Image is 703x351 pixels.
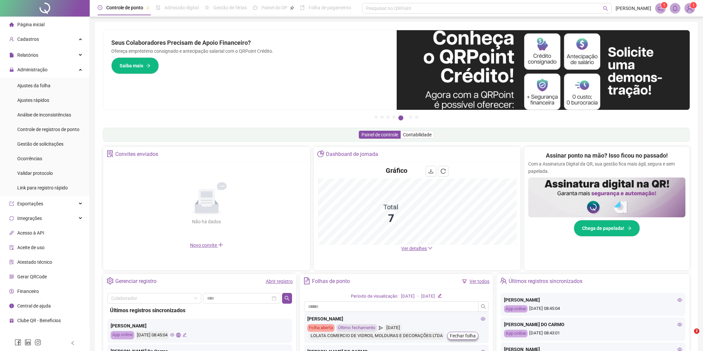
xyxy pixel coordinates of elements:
span: Ajustes da folha [17,83,50,88]
span: bell [672,5,678,11]
sup: 1 [661,2,667,9]
span: Integrações [17,216,42,221]
div: Não há dados [176,218,237,225]
div: [PERSON_NAME] DO CARMO [504,321,682,328]
span: Relatórios [17,52,38,58]
span: Gestão de férias [213,5,247,10]
div: Convites enviados [115,149,158,160]
h2: Seus Colaboradores Precisam de Apoio Financeiro? [111,38,389,47]
div: [DATE] [385,324,402,332]
span: Análise de inconsistências [17,112,71,117]
span: eye [677,298,682,302]
span: down [428,246,433,250]
button: Fechar folha [447,332,478,340]
p: Com a Assinatura Digital da QR, sua gestão fica mais ágil, segura e sem papelada. [528,160,685,175]
span: file [9,53,14,57]
span: sync [9,216,14,221]
span: Painel de controle [361,132,398,137]
button: 7 [415,115,418,119]
span: Ocorrências [17,156,42,161]
span: Saiba mais [120,62,143,69]
div: Gerenciar registro [115,276,156,287]
span: Fechar folha [450,332,476,339]
span: sun [205,5,209,10]
div: App online [504,305,528,313]
span: Folha de pagamento [309,5,351,10]
span: notification [657,5,663,11]
img: banner%2F11e687cd-1386-4cbd-b13b-7bd81425532d.png [397,30,690,110]
span: Ajustes rápidos [17,98,49,103]
span: Página inicial [17,22,45,27]
a: Ver detalhes down [401,246,433,251]
span: Clube QR - Beneficios [17,318,61,323]
span: arrow-right [146,63,151,68]
div: Dashboard de jornada [326,149,378,160]
button: 5 [398,115,403,120]
img: banner%2F02c71560-61a6-44d4-94b9-c8ab97240462.png [528,177,685,217]
div: - [417,293,419,300]
span: eye [677,322,682,327]
span: eye [481,316,485,321]
div: Folha aberta [307,324,335,332]
span: Atestado técnico [17,259,52,265]
span: search [284,296,290,301]
div: Folhas de ponto [312,276,350,287]
span: Ver detalhes [401,246,427,251]
span: Gestão de solicitações [17,141,63,147]
span: filter [462,279,467,284]
button: Saiba mais [111,57,159,74]
span: team [500,277,507,284]
span: Chega de papelada! [582,225,624,232]
span: Gerar QRCode [17,274,47,279]
span: Financeiro [17,289,39,294]
span: lock [9,67,14,72]
span: export [9,201,14,206]
span: dollar [9,289,14,294]
div: Últimos registros sincronizados [110,306,289,315]
span: edit [438,294,442,298]
span: search [481,304,486,309]
span: solution [9,260,14,264]
span: info-circle [9,304,14,308]
span: dashboard [253,5,257,10]
button: 4 [392,115,396,119]
div: Últimos registros sincronizados [509,276,582,287]
span: linkedin [25,339,31,346]
span: clock-circle [98,5,102,10]
span: send [379,324,383,332]
span: Painel do DP [261,5,287,10]
span: gift [9,318,14,323]
span: facebook [15,339,21,346]
span: left [70,341,75,345]
img: 23158 [685,3,695,13]
span: global [176,333,180,337]
span: Exportações [17,201,43,206]
span: file-done [156,5,160,10]
span: setting [107,277,114,284]
span: Controle de registros de ponto [17,127,79,132]
span: file-text [303,277,310,284]
div: App online [504,330,528,337]
div: [DATE] [421,293,435,300]
span: instagram [35,339,41,346]
button: 2 [380,115,384,119]
span: Cadastros [17,36,39,42]
div: [PERSON_NAME] [307,315,485,322]
iframe: Intercom live chat [680,328,696,344]
a: Abrir registro [266,279,293,284]
span: [PERSON_NAME] [616,5,651,12]
div: [DATE] 08:43:01 [504,330,682,337]
span: api [9,231,14,235]
div: [DATE] 08:45:04 [504,305,682,313]
button: 6 [409,115,412,119]
span: Validar protocolo [17,171,53,176]
div: App online [111,331,134,339]
span: plus [218,242,223,247]
button: 3 [386,115,390,119]
span: 1 [692,3,695,8]
div: Último fechamento [336,324,377,332]
span: 2 [694,328,699,334]
span: solution [107,150,114,157]
div: [PERSON_NAME] [111,322,289,329]
span: Contabilidade [403,132,432,137]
